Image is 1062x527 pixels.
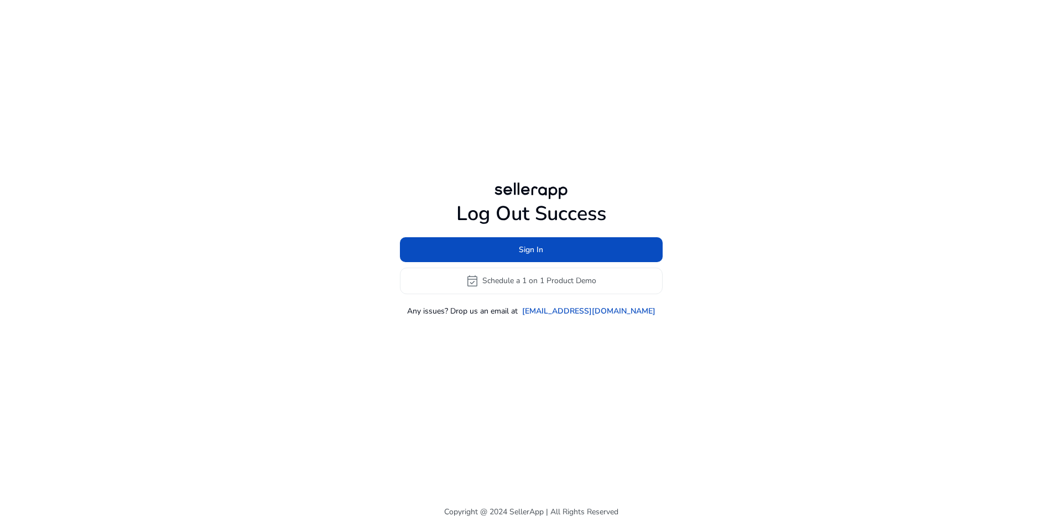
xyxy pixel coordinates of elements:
h1: Log Out Success [400,202,663,226]
p: Any issues? Drop us an email at [407,305,518,317]
a: [EMAIL_ADDRESS][DOMAIN_NAME] [522,305,655,317]
span: event_available [466,274,479,288]
span: Sign In [519,244,543,255]
button: Sign In [400,237,663,262]
button: event_availableSchedule a 1 on 1 Product Demo [400,268,663,294]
